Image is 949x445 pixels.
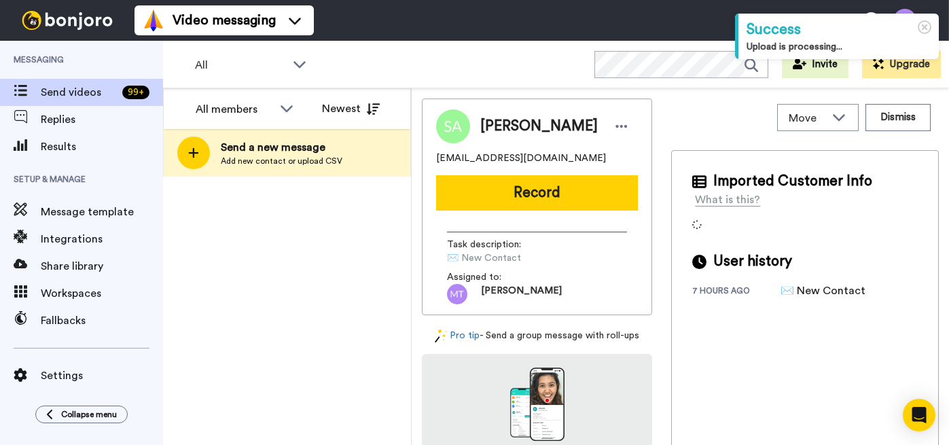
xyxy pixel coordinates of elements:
button: Upgrade [862,51,941,78]
span: ✉️ New Contact [447,251,576,265]
span: All [195,57,286,73]
span: [PERSON_NAME] [481,284,562,304]
span: [PERSON_NAME] [480,116,598,137]
div: 7 hours ago [692,285,781,299]
div: 99 + [122,86,149,99]
span: Message template [41,204,163,220]
button: Record [436,175,638,211]
div: ✉️ New Contact [781,283,865,299]
span: Fallbacks [41,313,163,329]
button: Invite [782,51,848,78]
span: Integrations [41,231,163,247]
span: Imported Customer Info [713,171,872,192]
button: Dismiss [865,104,931,131]
span: Assigned to: [447,270,542,284]
img: vm-color.svg [143,10,164,31]
span: Share library [41,258,163,274]
img: Image of Sahar Abdul [436,109,470,143]
span: Settings [41,368,163,384]
div: What is this? [695,192,760,208]
button: Collapse menu [35,406,128,423]
span: [EMAIL_ADDRESS][DOMAIN_NAME] [436,152,606,165]
span: Workspaces [41,285,163,302]
span: Video messaging [173,11,276,30]
span: Results [41,139,163,155]
button: Newest [312,95,390,122]
a: Pro tip [435,329,480,343]
span: Replies [41,111,163,128]
span: Move [789,110,825,126]
span: Task description : [447,238,542,251]
span: Send videos [41,84,117,101]
div: Success [747,19,931,40]
span: Send a new message [221,139,342,156]
img: download [510,368,565,441]
img: magic-wand.svg [435,329,447,343]
span: User history [713,251,792,272]
div: All members [196,101,273,118]
img: mt.png [447,284,467,304]
img: bj-logo-header-white.svg [16,11,118,30]
div: Open Intercom Messenger [903,399,935,431]
div: Upload is processing... [747,40,931,54]
div: - Send a group message with roll-ups [422,329,652,343]
span: Collapse menu [61,409,117,420]
span: Add new contact or upload CSV [221,156,342,166]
